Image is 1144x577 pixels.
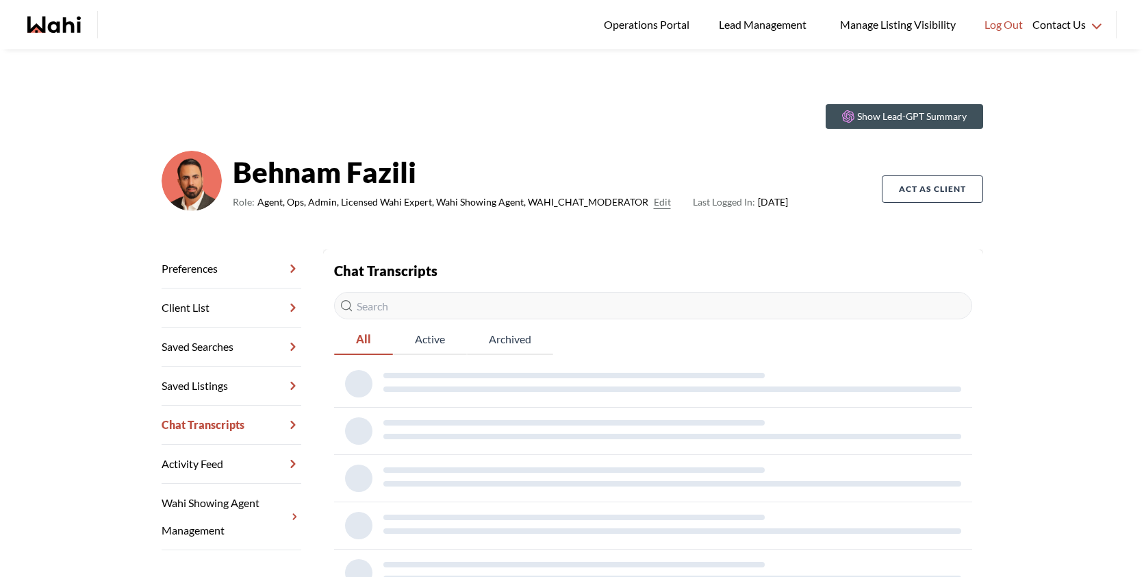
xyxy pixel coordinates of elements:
[162,328,301,367] a: Saved Searches
[693,194,788,210] span: [DATE]
[984,16,1023,34] span: Log Out
[27,16,81,33] a: Wahi homepage
[604,16,694,34] span: Operations Portal
[162,249,301,288] a: Preferences
[334,325,393,354] span: All
[393,325,467,354] span: Active
[162,445,301,484] a: Activity Feed
[334,292,972,319] input: Search
[693,196,755,208] span: Last Logged In:
[162,288,301,328] a: Client List
[393,325,467,355] button: Active
[334,262,437,279] strong: Chat Transcripts
[233,151,788,193] strong: Behnam Fazili
[162,406,301,445] a: Chat Transcripts
[467,325,553,354] span: Archived
[654,194,671,210] button: Edit
[719,16,811,34] span: Lead Management
[826,104,983,129] button: Show Lead-GPT Summary
[334,325,393,355] button: All
[162,151,222,211] img: cf9ae410c976398e.png
[257,194,648,210] span: Agent, Ops, Admin, Licensed Wahi Expert, Wahi Showing Agent, WAHI_CHAT_MODERATOR
[233,194,255,210] span: Role:
[467,325,553,355] button: Archived
[882,175,983,203] button: Act as Client
[162,367,301,406] a: Saved Listings
[857,110,967,123] p: Show Lead-GPT Summary
[836,16,960,34] span: Manage Listing Visibility
[162,484,301,550] a: Wahi Showing Agent Management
